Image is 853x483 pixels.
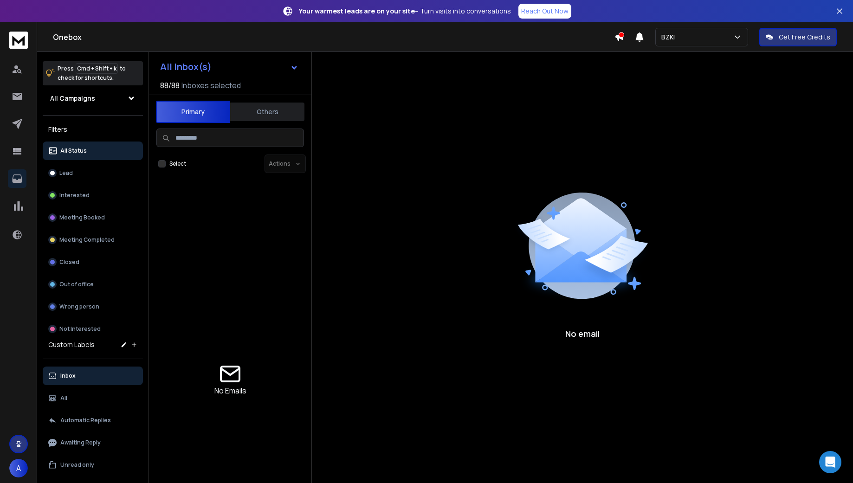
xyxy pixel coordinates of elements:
[43,275,143,294] button: Out of office
[59,214,105,221] p: Meeting Booked
[59,236,115,244] p: Meeting Completed
[43,142,143,160] button: All Status
[58,64,126,83] p: Press to check for shortcuts.
[59,281,94,288] p: Out of office
[43,411,143,430] button: Automatic Replies
[59,192,90,199] p: Interested
[181,80,241,91] h3: Inboxes selected
[50,94,95,103] h1: All Campaigns
[153,58,306,76] button: All Inbox(s)
[779,32,830,42] p: Get Free Credits
[43,253,143,271] button: Closed
[43,433,143,452] button: Awaiting Reply
[299,6,415,15] strong: Your warmest leads are on your site
[43,231,143,249] button: Meeting Completed
[214,385,246,396] p: No Emails
[43,164,143,182] button: Lead
[759,28,837,46] button: Get Free Credits
[48,340,95,349] h3: Custom Labels
[9,32,28,49] img: logo
[9,459,28,477] button: A
[160,80,180,91] span: 88 / 88
[230,102,304,122] button: Others
[53,32,614,43] h1: Onebox
[565,327,600,340] p: No email
[299,6,511,16] p: – Turn visits into conversations
[43,123,143,136] h3: Filters
[43,89,143,108] button: All Campaigns
[60,394,67,402] p: All
[156,101,230,123] button: Primary
[59,169,73,177] p: Lead
[819,451,841,473] div: Open Intercom Messenger
[43,456,143,474] button: Unread only
[59,258,79,266] p: Closed
[59,303,99,310] p: Wrong person
[169,160,186,167] label: Select
[521,6,569,16] p: Reach Out Now
[60,461,94,469] p: Unread only
[60,372,76,380] p: Inbox
[160,62,212,71] h1: All Inbox(s)
[43,186,143,205] button: Interested
[43,297,143,316] button: Wrong person
[43,389,143,407] button: All
[43,320,143,338] button: Not Interested
[60,417,111,424] p: Automatic Replies
[518,4,571,19] a: Reach Out Now
[661,32,679,42] p: BZKI
[43,367,143,385] button: Inbox
[43,208,143,227] button: Meeting Booked
[60,147,87,155] p: All Status
[59,325,101,333] p: Not Interested
[76,63,118,74] span: Cmd + Shift + k
[60,439,101,446] p: Awaiting Reply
